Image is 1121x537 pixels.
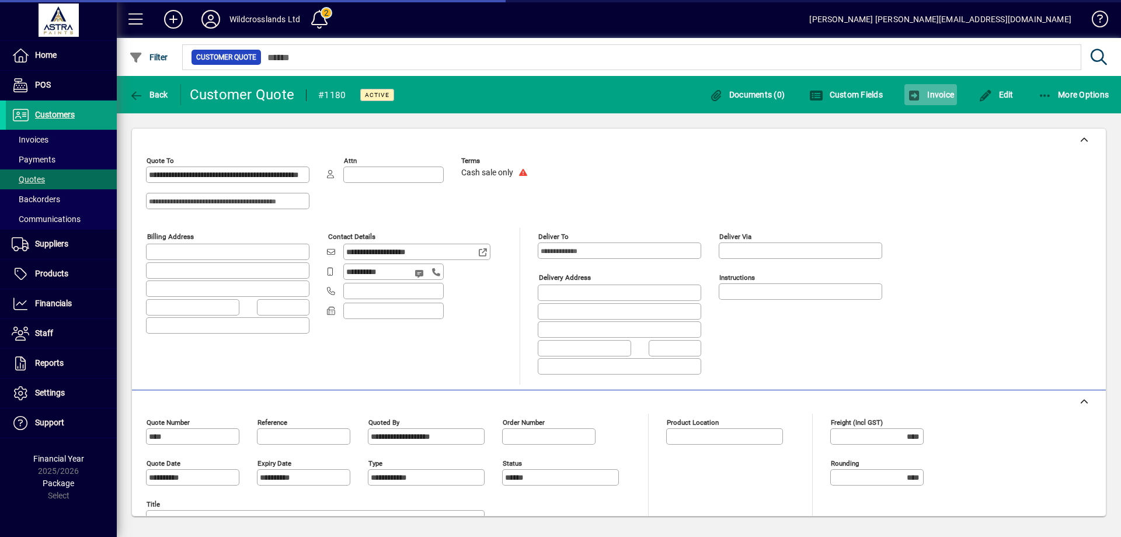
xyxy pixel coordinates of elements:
[12,175,45,184] span: Quotes
[6,169,117,189] a: Quotes
[368,418,399,426] mat-label: Quoted by
[976,84,1016,105] button: Edit
[6,71,117,100] a: POS
[831,459,859,467] mat-label: Rounding
[365,91,389,99] span: Active
[6,289,117,318] a: Financials
[1035,84,1112,105] button: More Options
[12,135,48,144] span: Invoices
[709,90,785,99] span: Documents (0)
[809,90,883,99] span: Custom Fields
[35,80,51,89] span: POS
[12,195,60,204] span: Backorders
[117,84,181,105] app-page-header-button: Back
[190,85,295,104] div: Customer Quote
[318,86,346,105] div: #1180
[6,130,117,150] a: Invoices
[831,418,883,426] mat-label: Freight (incl GST)
[406,259,434,287] button: Send SMS
[147,459,180,467] mat-label: Quote date
[129,53,168,62] span: Filter
[147,157,174,165] mat-label: Quote To
[6,259,117,289] a: Products
[368,459,382,467] mat-label: Type
[35,328,53,338] span: Staff
[147,500,160,508] mat-label: Title
[129,90,168,99] span: Back
[35,110,75,119] span: Customers
[35,50,57,60] span: Home
[719,233,751,241] mat-label: Deliver via
[667,418,719,426] mat-label: Product location
[344,157,357,165] mat-label: Attn
[196,51,256,63] span: Customer Quote
[126,84,171,105] button: Back
[719,273,755,282] mat-label: Instructions
[35,358,64,368] span: Reports
[538,233,569,241] mat-label: Deliver To
[6,230,117,259] a: Suppliers
[6,379,117,408] a: Settings
[6,41,117,70] a: Home
[257,459,291,467] mat-label: Expiry date
[192,9,229,30] button: Profile
[1038,90,1109,99] span: More Options
[33,454,84,463] span: Financial Year
[907,90,954,99] span: Invoice
[6,189,117,209] a: Backorders
[229,10,300,29] div: Wildcrosslands Ltd
[6,319,117,348] a: Staff
[257,418,287,426] mat-label: Reference
[6,349,117,378] a: Reports
[503,459,522,467] mat-label: Status
[126,47,171,68] button: Filter
[35,299,72,308] span: Financials
[43,479,74,488] span: Package
[809,10,1071,29] div: [PERSON_NAME] [PERSON_NAME][EMAIL_ADDRESS][DOMAIN_NAME]
[503,418,545,426] mat-label: Order number
[1083,2,1106,40] a: Knowledge Base
[904,84,957,105] button: Invoice
[979,90,1014,99] span: Edit
[35,269,68,278] span: Products
[6,209,117,229] a: Communications
[35,418,64,427] span: Support
[12,155,55,164] span: Payments
[806,84,886,105] button: Custom Fields
[706,84,788,105] button: Documents (0)
[147,418,190,426] mat-label: Quote number
[461,168,513,178] span: Cash sale only
[6,150,117,169] a: Payments
[12,214,81,224] span: Communications
[35,239,68,248] span: Suppliers
[155,9,192,30] button: Add
[6,408,117,438] a: Support
[35,388,65,397] span: Settings
[461,157,531,165] span: Terms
